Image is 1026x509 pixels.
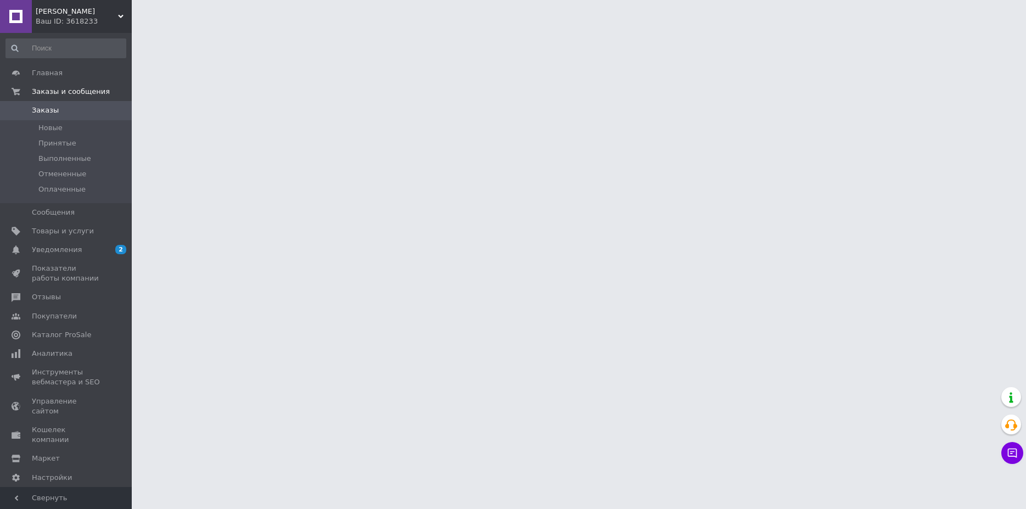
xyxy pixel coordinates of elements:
[1001,442,1023,464] button: Чат с покупателем
[36,16,132,26] div: Ваш ID: 3618233
[32,396,102,416] span: Управление сайтом
[38,169,86,179] span: Отмененные
[32,245,82,255] span: Уведомления
[32,311,77,321] span: Покупатели
[32,68,63,78] span: Главная
[5,38,126,58] input: Поиск
[38,123,63,133] span: Новые
[115,245,126,254] span: 2
[32,264,102,283] span: Показатели работы компании
[38,138,76,148] span: Принятые
[32,292,61,302] span: Отзывы
[32,226,94,236] span: Товары и услуги
[32,87,110,97] span: Заказы и сообщения
[32,330,91,340] span: Каталог ProSale
[32,454,60,463] span: Маркет
[32,367,102,387] span: Инструменты вебмастера и SEO
[32,105,59,115] span: Заказы
[36,7,118,16] span: LUNA
[32,473,72,483] span: Настройки
[32,425,102,445] span: Кошелек компании
[32,349,72,359] span: Аналитика
[38,154,91,164] span: Выполненные
[32,208,75,217] span: Сообщения
[38,184,86,194] span: Оплаченные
